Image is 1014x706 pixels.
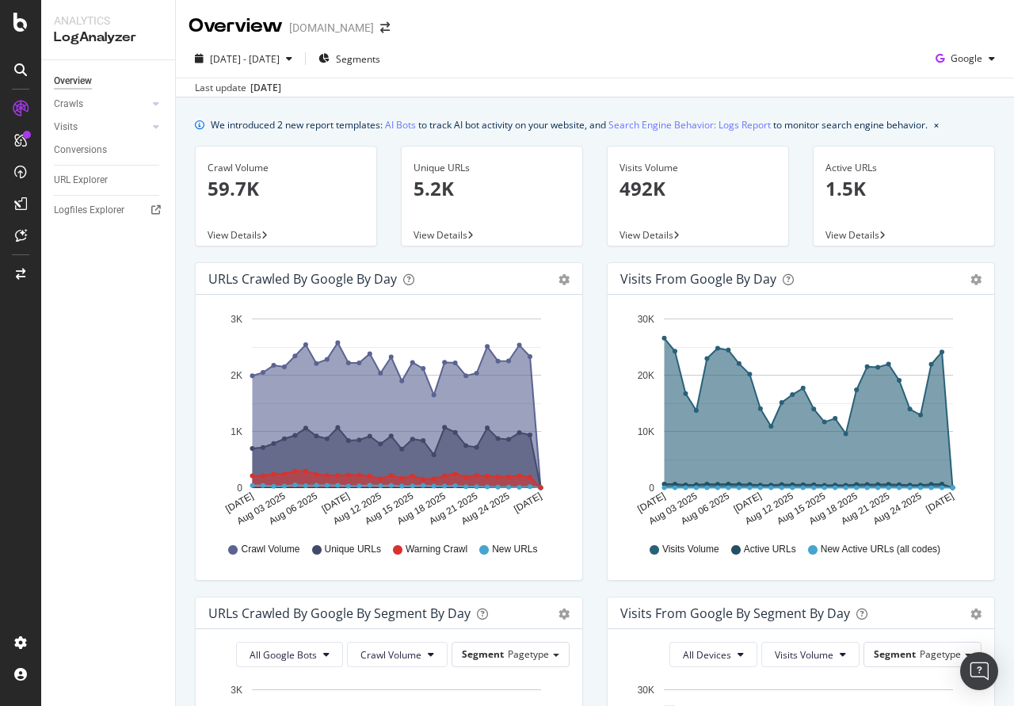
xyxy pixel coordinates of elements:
div: Crawls [54,96,83,113]
text: Aug 18 2025 [807,490,860,527]
p: 1.5K [825,175,982,202]
span: [DATE] - [DATE] [210,52,280,66]
text: [DATE] [635,490,667,515]
text: Aug 06 2025 [679,490,731,527]
span: View Details [414,228,467,242]
span: Segment [462,647,504,661]
div: URLs Crawled by Google By Segment By Day [208,605,471,621]
a: URL Explorer [54,172,164,189]
text: [DATE] [512,490,543,515]
div: URLs Crawled by Google by day [208,271,397,287]
span: Visits Volume [662,543,719,556]
text: Aug 12 2025 [743,490,795,527]
text: Aug 15 2025 [775,490,827,527]
span: Segments [336,52,380,66]
text: 30K [638,685,654,696]
text: Aug 24 2025 [871,490,924,527]
span: Pagetype [920,647,961,661]
text: Aug 06 2025 [267,490,319,527]
text: 0 [237,483,242,494]
div: Logfiles Explorer [54,202,124,219]
div: gear [970,274,982,285]
text: Aug 24 2025 [459,490,512,527]
div: Visits Volume [619,161,776,175]
div: Visits from Google by day [620,271,776,287]
span: Crawl Volume [241,543,299,556]
p: 492K [619,175,776,202]
button: Segments [312,46,387,71]
span: Google [951,52,982,65]
p: 59.7K [208,175,364,202]
a: Search Engine Behavior: Logs Report [608,116,771,133]
div: Unique URLs [414,161,570,175]
text: Aug 15 2025 [363,490,415,527]
span: All Google Bots [250,648,317,662]
div: We introduced 2 new report templates: to track AI bot activity on your website, and to monitor se... [211,116,928,133]
div: [DATE] [250,81,281,95]
span: View Details [208,228,261,242]
button: [DATE] - [DATE] [189,46,299,71]
text: [DATE] [924,490,955,515]
text: Aug 21 2025 [839,490,891,527]
div: gear [970,609,982,620]
div: Active URLs [825,161,982,175]
span: Active URLs [744,543,796,556]
div: [DOMAIN_NAME] [289,20,374,36]
div: gear [558,274,570,285]
text: 30K [638,314,654,325]
svg: A chart. [208,307,570,528]
button: All Devices [669,642,757,667]
text: 2K [231,370,242,381]
span: View Details [825,228,879,242]
div: URL Explorer [54,172,108,189]
div: Analytics [54,13,162,29]
div: Overview [54,73,92,90]
div: Visits [54,119,78,135]
text: [DATE] [223,490,255,515]
div: Open Intercom Messenger [960,652,998,690]
button: Google [929,46,1001,71]
div: Visits from Google By Segment By Day [620,605,850,621]
text: 10K [638,426,654,437]
text: Aug 03 2025 [647,490,700,527]
span: Visits Volume [775,648,833,662]
text: Aug 03 2025 [235,490,288,527]
span: Segment [874,647,916,661]
button: close banner [930,113,943,136]
span: All Devices [683,648,731,662]
svg: A chart. [620,307,982,528]
text: 20K [638,370,654,381]
text: [DATE] [320,490,352,515]
button: Crawl Volume [347,642,448,667]
div: info banner [195,116,995,133]
span: New Active URLs (all codes) [821,543,940,556]
a: Logfiles Explorer [54,202,164,219]
div: Last update [195,81,281,95]
span: Warning Crawl [406,543,467,556]
div: Crawl Volume [208,161,364,175]
text: 3K [231,314,242,325]
div: LogAnalyzer [54,29,162,47]
a: Conversions [54,142,164,158]
a: Overview [54,73,164,90]
div: arrow-right-arrow-left [380,22,390,33]
button: Visits Volume [761,642,860,667]
a: AI Bots [385,116,416,133]
span: View Details [619,228,673,242]
a: Crawls [54,96,148,113]
div: Overview [189,13,283,40]
button: All Google Bots [236,642,343,667]
div: gear [558,609,570,620]
a: Visits [54,119,148,135]
text: 1K [231,426,242,437]
text: Aug 12 2025 [331,490,383,527]
text: Aug 18 2025 [395,490,448,527]
div: Conversions [54,142,107,158]
text: 3K [231,685,242,696]
text: Aug 21 2025 [427,490,479,527]
span: New URLs [492,543,537,556]
p: 5.2K [414,175,570,202]
span: Unique URLs [325,543,381,556]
